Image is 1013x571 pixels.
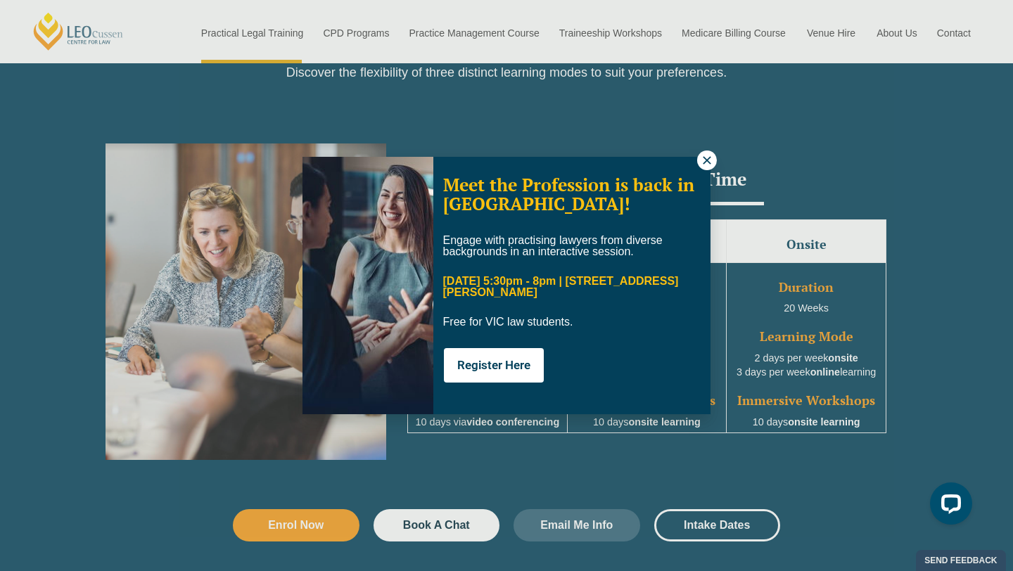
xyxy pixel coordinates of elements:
[919,477,978,536] iframe: LiveChat chat widget
[697,150,717,170] button: Close
[443,275,679,298] span: [DATE] 5:30pm - 8pm | [STREET_ADDRESS][PERSON_NAME]
[443,316,573,328] span: Free for VIC law students.
[302,157,433,414] img: Soph-popup.JPG
[443,173,694,216] span: Meet the Profession is back in [GEOGRAPHIC_DATA]!
[443,234,663,257] span: Engage with practising lawyers from diverse backgrounds in an interactive session.
[444,348,544,383] button: Register Here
